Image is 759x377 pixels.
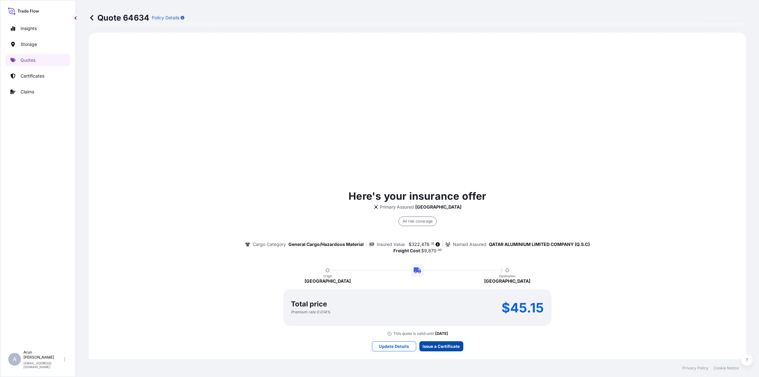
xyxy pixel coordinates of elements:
span: , [420,242,421,247]
span: , [427,248,428,253]
span: A [13,356,16,362]
a: Cookie Notice [713,366,739,371]
p: Destination [499,274,515,278]
a: Claims [5,85,71,98]
span: 322 [411,242,420,247]
span: . [430,243,431,245]
p: Certificates [21,73,44,79]
p: Named Assured [453,241,486,248]
a: Quotes [5,54,71,66]
a: Insights [5,22,71,35]
span: $ [421,248,424,253]
button: Issue a Certificate [419,341,463,351]
p: Update Details [379,343,409,349]
p: [GEOGRAPHIC_DATA] [484,278,530,284]
a: Certificates [5,70,71,82]
p: Origin [323,274,332,278]
p: Cargo Category [253,241,286,248]
a: Privacy Policy [682,366,708,371]
span: 15 [431,243,434,245]
p: [DATE] [435,331,448,336]
button: Update Details [372,341,416,351]
p: Arun [PERSON_NAME] [23,350,63,360]
p: This quote is valid until [393,331,434,336]
p: Quote 64634 [89,13,149,23]
span: 00 [438,249,441,251]
div: All risk coverage [398,217,437,226]
p: Insured Value [377,241,405,248]
p: Insights [21,25,37,32]
p: Claims [21,89,34,95]
p: : [393,248,442,254]
p: Policy Details [152,15,179,21]
p: Storage [21,41,37,47]
span: 478 [421,242,429,247]
p: [GEOGRAPHIC_DATA] [305,278,351,284]
p: Primary Assured [380,204,414,210]
b: Freight Cost [393,248,420,253]
p: Premium rate 0.014 % [291,310,330,315]
p: Quotes [21,57,35,63]
p: Total price [291,301,327,307]
p: $45.15 [502,303,544,313]
span: 870 [428,248,436,253]
a: Storage [5,38,71,51]
span: . [437,249,438,251]
p: Issue a Certificate [423,343,460,349]
p: [EMAIL_ADDRESS][DOMAIN_NAME] [23,361,63,369]
span: $ [409,242,411,247]
p: Here's your insurance offer [349,189,486,204]
p: QATAR ALUMINIUM LIMITED COMPANY (Q.S.C) [489,241,590,248]
span: 9 [424,248,427,253]
p: [GEOGRAPHIC_DATA] [415,204,461,210]
p: General Cargo/Hazardous Material [288,241,364,248]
